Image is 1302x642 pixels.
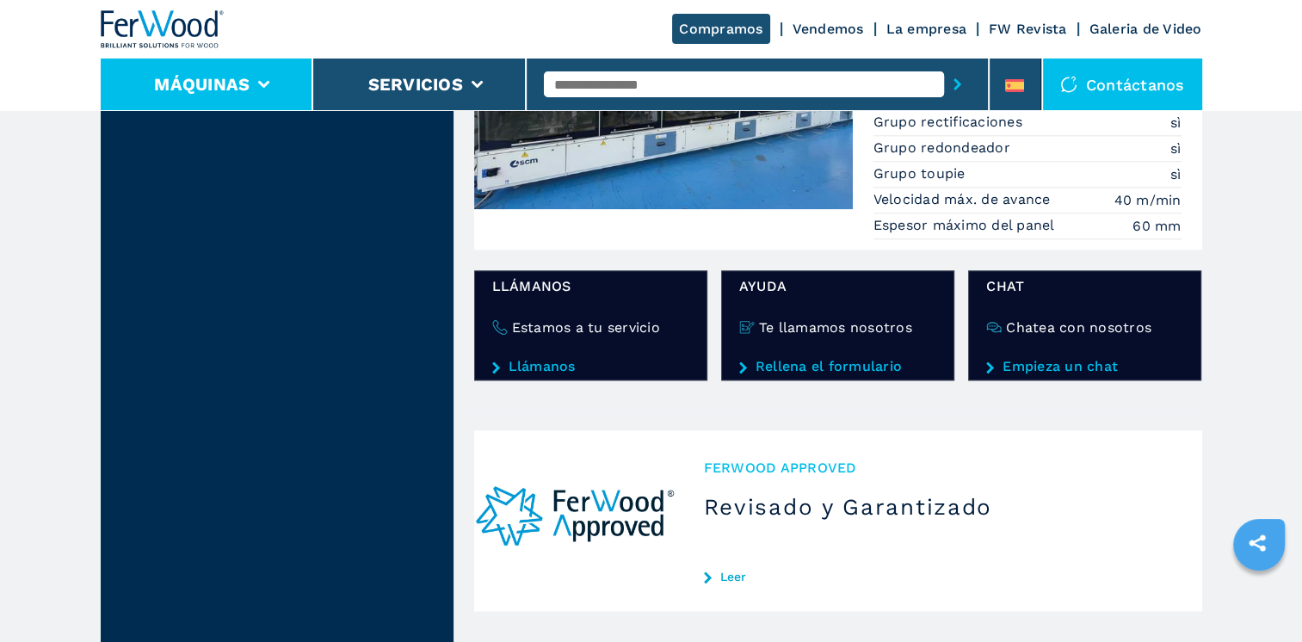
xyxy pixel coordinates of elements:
a: Compramos [672,14,769,44]
img: Chatea con nosotros [986,319,1002,335]
img: Contáctanos [1060,76,1077,93]
em: 60 mm [1132,216,1181,236]
a: Empieza un chat [986,359,1183,374]
img: Ferwood [101,10,225,48]
em: sì [1170,113,1182,133]
button: Máquinas [154,74,250,95]
em: 40 m/min [1114,190,1182,210]
a: Rellena el formulario [739,359,936,374]
button: submit-button [944,65,971,104]
img: Estamos a tu servicio [492,319,508,335]
p: Grupo rectificaciones [873,113,1027,132]
p: Grupo toupie [873,164,970,183]
em: sì [1170,164,1182,184]
img: Revisado y Garantizado [474,430,676,611]
a: sharethis [1236,522,1279,565]
span: Ferwood Approved [704,458,1175,478]
span: Llámanos [492,276,689,296]
p: Grupo redondeador [873,139,1015,157]
img: Te llamamos nosotros [739,319,755,335]
a: Leer [704,570,1175,583]
iframe: Chat [1229,565,1289,629]
h4: Chatea con nosotros [1006,318,1151,337]
p: Espesor máximo del panel [873,216,1059,235]
h4: Te llamamos nosotros [759,318,912,337]
span: Chat [986,276,1183,296]
a: Galeria de Video [1089,21,1202,37]
a: La empresa [886,21,967,37]
button: Servicios [368,74,463,95]
h4: Estamos a tu servicio [512,318,660,337]
span: Ayuda [739,276,936,296]
a: FW Revista [989,21,1067,37]
a: Vendemos [793,21,864,37]
div: Contáctanos [1043,59,1202,110]
p: Velocidad máx. de avance [873,190,1055,209]
em: sì [1170,139,1182,158]
h3: Revisado y Garantizado [704,493,1175,521]
a: Llámanos [492,359,689,374]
